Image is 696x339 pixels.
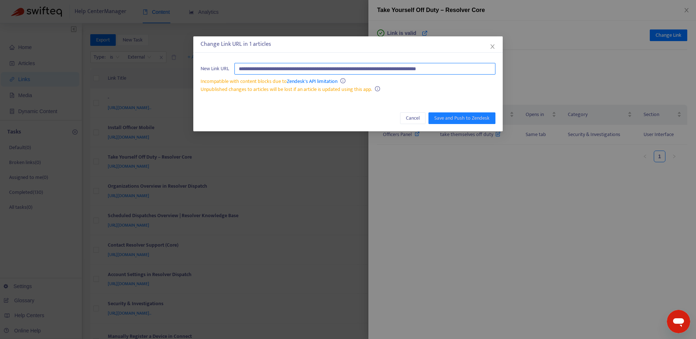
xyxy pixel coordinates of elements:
button: Save and Push to Zendesk [428,112,495,124]
button: Cancel [400,112,426,124]
span: info-circle [340,78,345,83]
span: Incompatible with content blocks due to [201,77,337,85]
span: Unpublished changes to articles will be lost if an article is updated using this app. [201,85,372,93]
div: Change Link URL in 1 articles [201,40,495,49]
a: Zendesk's API limitation [287,77,337,85]
button: Close [489,43,497,51]
span: info-circle [375,86,380,91]
span: close [490,44,495,49]
span: Cancel [406,114,420,122]
iframe: Button to launch messaging window [667,310,690,333]
span: New Link URL [201,65,229,73]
